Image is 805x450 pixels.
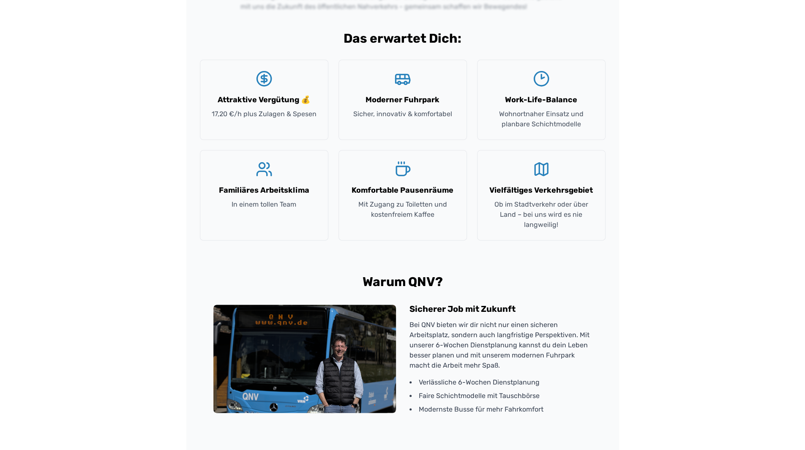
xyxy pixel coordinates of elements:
p: Wohnortnaher Einsatz und planbare Schichtmodelle [488,109,595,129]
h3: Vielfältiges Verkehrsgebiet [489,184,593,196]
p: Sicher, innovativ & komfortabel [353,109,452,119]
li: Verlässliche 6-Wochen Dienstplanung [409,377,592,387]
p: Ob im Stadtverkehr oder über Land – bei uns wird es nie langweilig! [488,199,595,230]
svg: CircleDollarSign [256,70,273,87]
svg: Clock2 [533,70,550,87]
h3: Familiäres Arbeitsklima [219,184,309,196]
p: In einem tollen Team [232,199,296,210]
h3: Attraktive Vergütung 💰 [218,94,310,106]
svg: Map [533,161,550,177]
h3: Work-Life-Balance [505,94,577,106]
li: Faire Schichtmodelle mit Tauschbörse [409,391,592,401]
p: Bei QNV bieten wir dir nicht nur einen sicheren Arbeitsplatz, sondern auch langfristige Perspekti... [409,320,592,371]
svg: Users [256,161,273,177]
p: Mit Zugang zu Toiletten und kostenfreiem Kaffee [349,199,456,220]
h3: Moderner Fuhrpark [366,94,439,106]
h2: Warum QNV? [200,274,606,289]
h3: Komfortable Pausenräume [352,184,453,196]
h2: Das erwartet Dich: [200,31,606,46]
li: Modernste Busse für mehr Fahrkomfort [409,404,592,415]
p: 17,20 €/h plus Zulagen & Spesen [212,109,317,119]
h3: Sicherer Job mit Zukunft [409,303,592,315]
svg: Bus [394,70,411,87]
